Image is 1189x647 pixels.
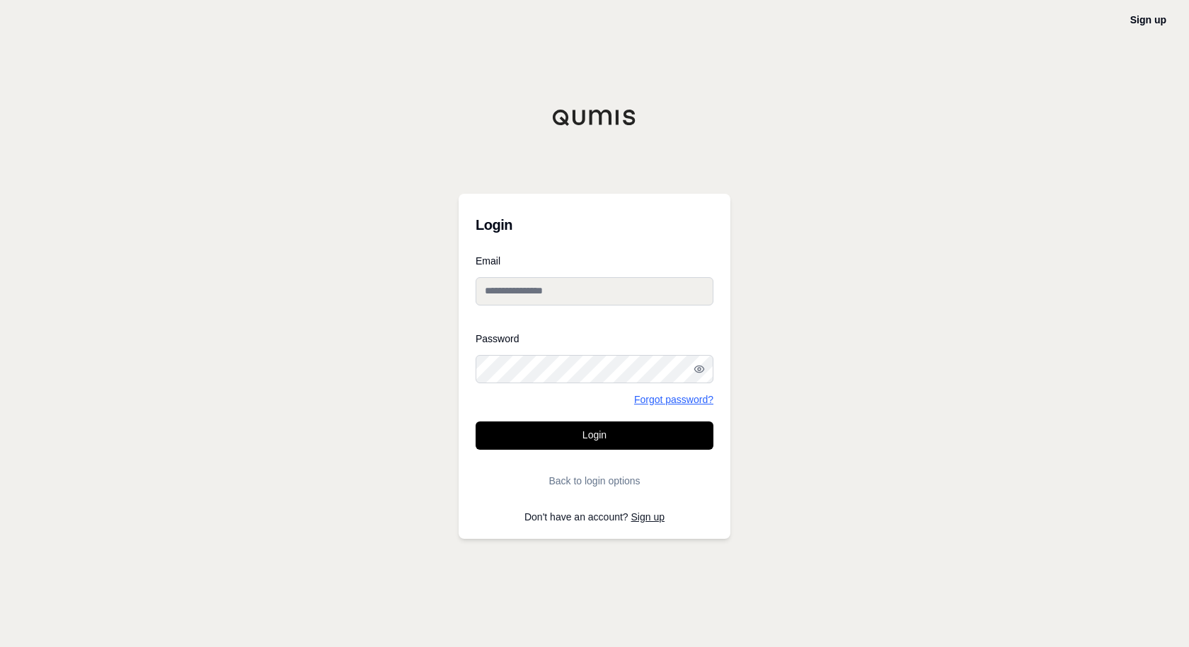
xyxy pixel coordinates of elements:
[476,211,713,239] h3: Login
[1130,14,1166,25] a: Sign up
[634,395,713,404] a: Forgot password?
[476,467,713,495] button: Back to login options
[476,334,713,344] label: Password
[476,512,713,522] p: Don't have an account?
[552,109,637,126] img: Qumis
[476,256,713,266] label: Email
[476,421,713,450] button: Login
[631,511,665,523] a: Sign up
